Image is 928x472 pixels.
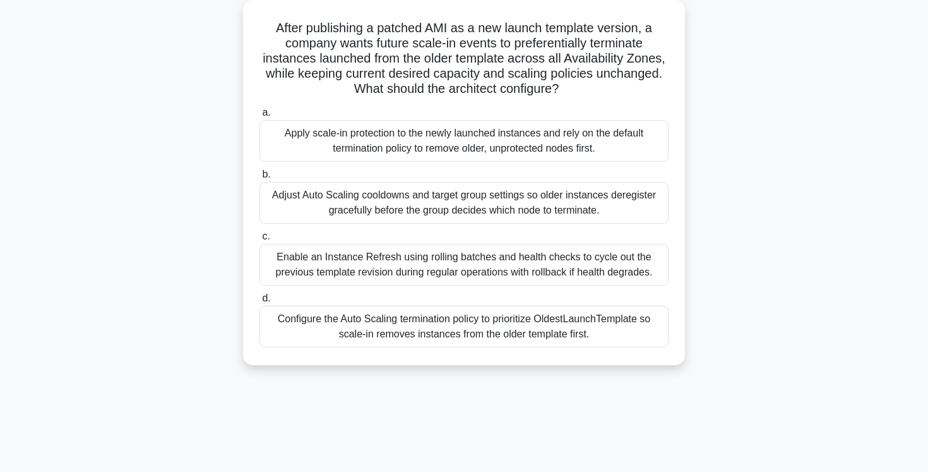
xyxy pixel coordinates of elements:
span: b. [262,169,270,179]
div: Apply scale‑in protection to the newly launched instances and rely on the default termination pol... [259,120,669,162]
div: Configure the Auto Scaling termination policy to prioritize OldestLaunchTemplate so scale‑in remo... [259,306,669,348]
div: Adjust Auto Scaling cooldowns and target group settings so older instances deregister gracefully ... [259,182,669,224]
span: d. [262,293,270,303]
span: a. [262,107,270,118]
div: Enable an Instance Refresh using rolling batches and health checks to cycle out the previous temp... [259,244,669,286]
h5: After publishing a patched AMI as a new launch template version, a company wants future scale‑in ... [258,20,670,97]
span: c. [262,231,270,241]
